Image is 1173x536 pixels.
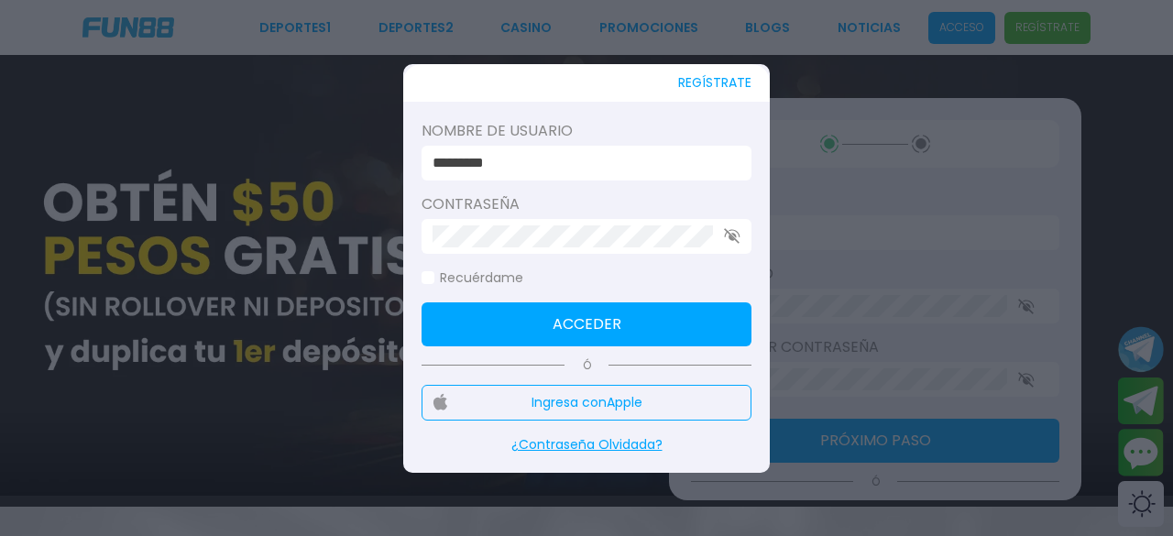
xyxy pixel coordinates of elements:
[422,302,751,346] button: Acceder
[422,120,751,142] label: Nombre de usuario
[422,193,751,215] label: Contraseña
[422,357,751,374] p: Ó
[422,385,751,421] button: Ingresa conApple
[678,64,751,102] button: REGÍSTRATE
[422,435,751,454] p: ¿Contraseña Olvidada?
[422,268,523,288] label: Recuérdame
